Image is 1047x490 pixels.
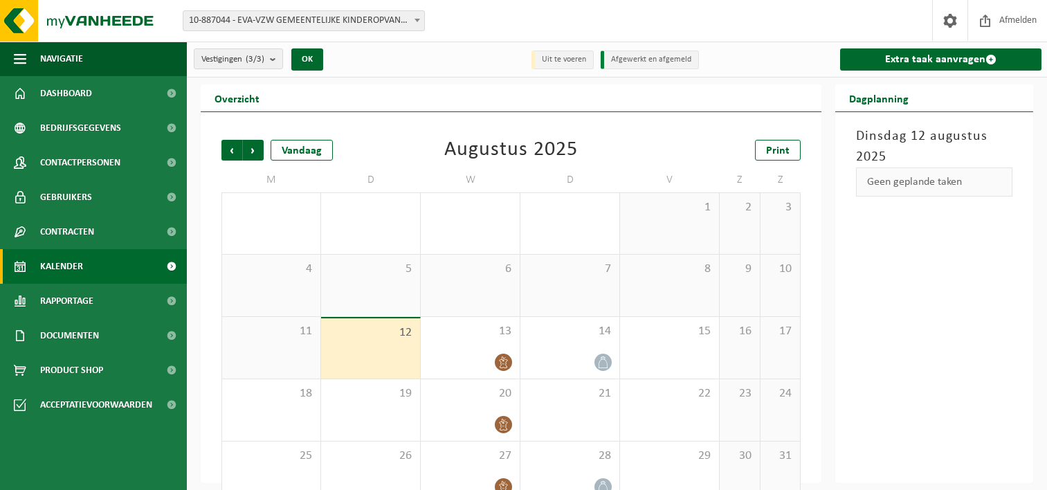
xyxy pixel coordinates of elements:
[767,324,794,339] span: 17
[40,76,92,111] span: Dashboard
[328,325,413,341] span: 12
[766,145,790,156] span: Print
[221,167,321,192] td: M
[40,284,93,318] span: Rapportage
[601,51,699,69] li: Afgewerkt en afgemeld
[627,386,712,401] span: 22
[428,324,513,339] span: 13
[246,55,264,64] count: (3/3)
[527,324,612,339] span: 14
[727,200,753,215] span: 2
[291,48,323,71] button: OK
[194,48,283,69] button: Vestigingen(3/3)
[727,448,753,464] span: 30
[767,448,794,464] span: 31
[428,262,513,277] span: 6
[229,262,313,277] span: 4
[727,386,753,401] span: 23
[627,448,712,464] span: 29
[627,324,712,339] span: 15
[527,262,612,277] span: 7
[627,200,712,215] span: 1
[767,262,794,277] span: 10
[40,318,99,353] span: Documenten
[727,324,753,339] span: 16
[201,49,264,70] span: Vestigingen
[328,386,413,401] span: 19
[767,200,794,215] span: 3
[421,167,520,192] td: W
[40,249,83,284] span: Kalender
[229,386,313,401] span: 18
[40,111,121,145] span: Bedrijfsgegevens
[720,167,761,192] td: Z
[229,324,313,339] span: 11
[531,51,594,69] li: Uit te voeren
[221,140,242,161] span: Vorige
[229,448,313,464] span: 25
[761,167,801,192] td: Z
[40,145,120,180] span: Contactpersonen
[328,448,413,464] span: 26
[856,167,1012,197] div: Geen geplande taken
[271,140,333,161] div: Vandaag
[444,140,578,161] div: Augustus 2025
[328,262,413,277] span: 5
[835,84,922,111] h2: Dagplanning
[767,386,794,401] span: 24
[321,167,421,192] td: D
[40,353,103,388] span: Product Shop
[527,386,612,401] span: 21
[201,84,273,111] h2: Overzicht
[755,140,801,161] a: Print
[727,262,753,277] span: 9
[40,180,92,215] span: Gebruikers
[428,448,513,464] span: 27
[40,215,94,249] span: Contracten
[40,42,83,76] span: Navigatie
[428,386,513,401] span: 20
[856,126,1012,167] h3: Dinsdag 12 augustus 2025
[840,48,1041,71] a: Extra taak aanvragen
[527,448,612,464] span: 28
[627,262,712,277] span: 8
[520,167,620,192] td: D
[243,140,264,161] span: Volgende
[183,11,424,30] span: 10-887044 - EVA-VZW GEMEENTELIJKE KINDEROPVANG DILBEEK - ITTERBEEK
[620,167,720,192] td: V
[40,388,152,422] span: Acceptatievoorwaarden
[183,10,425,31] span: 10-887044 - EVA-VZW GEMEENTELIJKE KINDEROPVANG DILBEEK - ITTERBEEK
